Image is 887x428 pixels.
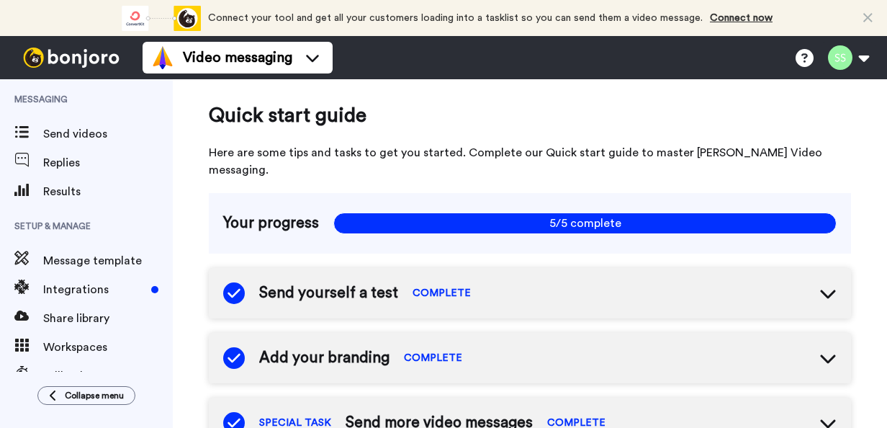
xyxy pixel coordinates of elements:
span: 5/5 complete [333,213,837,234]
span: Add your branding [259,347,390,369]
span: COMPLETE [413,286,471,300]
span: Send yourself a test [259,282,398,304]
img: vm-color.svg [151,46,174,69]
div: animation [122,6,201,31]
span: COMPLETE [404,351,462,365]
span: Here are some tips and tasks to get you started. Complete our Quick start guide to master [PERSON... [209,144,851,179]
img: bj-logo-header-white.svg [17,48,125,68]
span: Integrations [43,281,145,298]
span: Workspaces [43,339,173,356]
span: Your progress [223,213,319,234]
span: Collapse menu [65,390,124,401]
button: Collapse menu [37,386,135,405]
span: Video messaging [183,48,292,68]
span: Send videos [43,125,173,143]
span: Share library [43,310,173,327]
span: Message template [43,252,173,269]
span: Results [43,183,173,200]
a: Connect now [710,13,773,23]
span: Quick start guide [209,101,851,130]
span: Fallbacks [43,367,173,385]
span: Replies [43,154,173,171]
span: Connect your tool and get all your customers loading into a tasklist so you can send them a video... [208,13,703,23]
